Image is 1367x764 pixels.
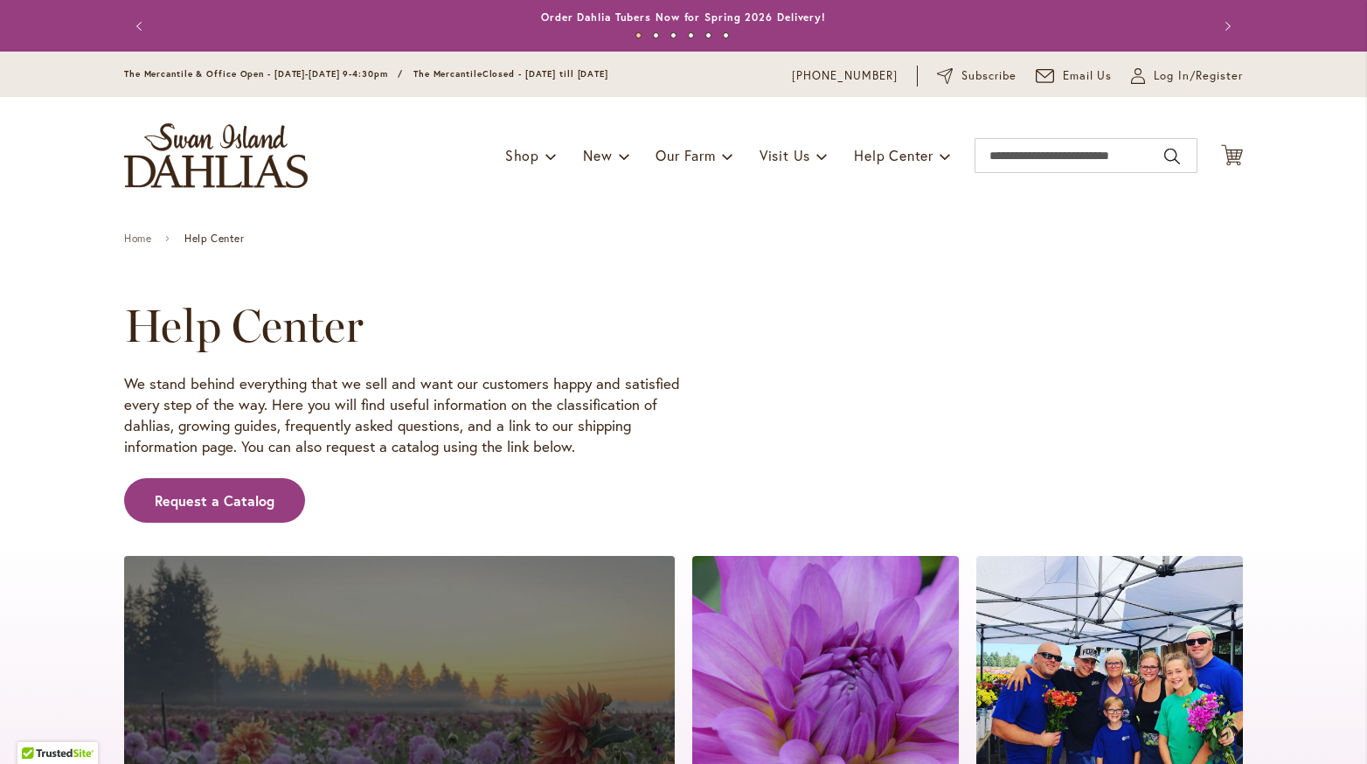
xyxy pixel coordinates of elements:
span: Log In/Register [1154,67,1243,85]
a: Subscribe [937,67,1017,85]
p: We stand behind everything that we sell and want our customers happy and satisfied every step of ... [124,373,692,457]
button: 6 of 6 [723,32,729,38]
button: 5 of 6 [705,32,711,38]
span: Request a Catalog [155,491,274,511]
button: Next [1208,9,1243,44]
a: Request a Catalog [124,478,305,524]
a: Home [124,233,151,245]
span: New [583,146,612,164]
button: 3 of 6 [670,32,677,38]
span: Visit Us [760,146,810,164]
span: Closed - [DATE] till [DATE] [482,68,608,80]
button: Previous [124,9,159,44]
a: Order Dahlia Tubers Now for Spring 2026 Delivery! [541,10,826,24]
a: [PHONE_NUMBER] [792,67,898,85]
span: Help Center [184,233,245,245]
span: Our Farm [656,146,715,164]
a: store logo [124,123,308,188]
a: Email Us [1036,67,1113,85]
button: 4 of 6 [688,32,694,38]
span: Email Us [1063,67,1113,85]
span: Subscribe [961,67,1017,85]
a: Log In/Register [1131,67,1243,85]
span: Help Center [854,146,933,164]
h1: Help Center [124,300,1192,352]
span: The Mercantile & Office Open - [DATE]-[DATE] 9-4:30pm / The Mercantile [124,68,482,80]
span: Shop [505,146,539,164]
button: 1 of 6 [635,32,642,38]
button: 2 of 6 [653,32,659,38]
